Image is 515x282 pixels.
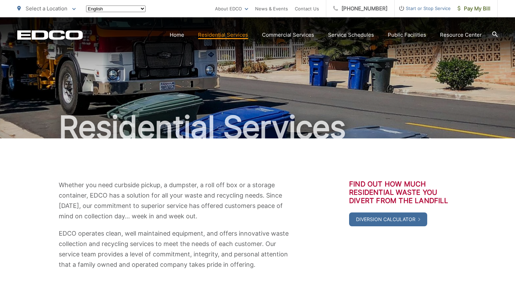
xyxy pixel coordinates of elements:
[255,4,288,13] a: News & Events
[170,31,184,39] a: Home
[440,31,482,39] a: Resource Center
[458,4,490,13] span: Pay My Bill
[328,31,374,39] a: Service Schedules
[262,31,314,39] a: Commercial Services
[17,30,83,40] a: EDCD logo. Return to the homepage.
[86,6,146,12] select: Select a language
[388,31,426,39] a: Public Facilities
[17,110,498,145] h1: Residential Services
[215,4,248,13] a: About EDCO
[59,228,290,270] p: EDCO operates clean, well maintained equipment, and offers innovative waste collection and recycl...
[59,180,290,221] p: Whether you need curbside pickup, a dumpster, a roll off box or a storage container, EDCO has a s...
[295,4,319,13] a: Contact Us
[349,180,456,205] h3: Find out how much residential waste you divert from the landfill
[349,212,427,226] a: Diversion Calculator
[198,31,248,39] a: Residential Services
[26,5,67,12] span: Select a Location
